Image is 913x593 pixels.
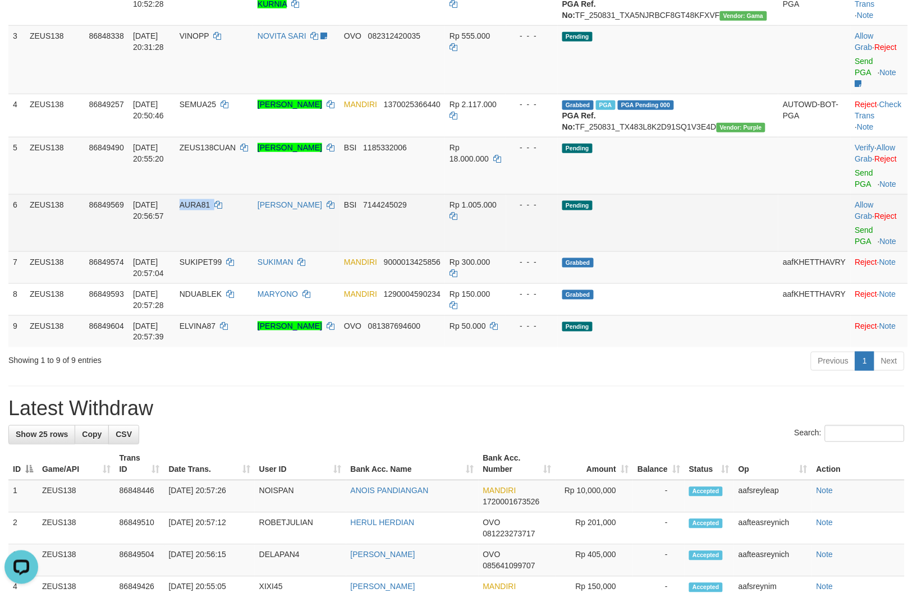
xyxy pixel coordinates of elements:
[258,100,322,109] a: [PERSON_NAME]
[344,289,377,298] span: MANDIRI
[363,200,407,209] span: Copy 7144245029 to clipboard
[851,251,908,283] td: ·
[8,251,25,283] td: 7
[258,143,322,152] a: [PERSON_NAME]
[344,100,377,109] span: MANDIRI
[816,550,833,559] a: Note
[685,448,734,480] th: Status: activate to sort column ascending
[255,513,346,545] td: ROBETJULIAN
[562,258,594,268] span: Grabbed
[164,448,255,480] th: Date Trans.: activate to sort column ascending
[855,57,874,77] a: Send PGA
[255,448,346,480] th: User ID: activate to sort column ascending
[855,143,896,163] span: ·
[874,352,905,371] a: Next
[778,94,850,137] td: AUTOWD-BOT-PGA
[108,425,139,444] a: CSV
[556,480,633,513] td: Rp 10,000,000
[180,31,209,40] span: VINOPP
[855,143,896,163] a: Allow Grab
[562,32,593,42] span: Pending
[689,487,723,497] span: Accepted
[778,283,850,315] td: aafKHETTHAVRY
[855,258,878,266] a: Reject
[8,315,25,347] td: 9
[875,212,897,220] a: Reject
[344,321,361,330] span: OVO
[89,31,123,40] span: 86848338
[8,448,38,480] th: ID: activate to sort column descending
[38,545,115,577] td: ZEUS138
[133,258,164,278] span: [DATE] 20:57:04
[855,168,874,189] a: Send PGA
[483,582,516,591] span: MANDIRI
[25,94,84,137] td: ZEUS138
[851,283,908,315] td: ·
[879,258,896,266] a: Note
[825,425,905,442] input: Search:
[879,289,896,298] a: Note
[855,200,875,220] span: ·
[449,289,490,298] span: Rp 150.000
[479,448,556,480] th: Bank Acc. Number: activate to sort column ascending
[115,513,164,545] td: 86849510
[180,143,236,152] span: ZEUS138CUAN
[25,194,84,251] td: ZEUS138
[89,100,123,109] span: 86849257
[449,100,497,109] span: Rp 2.117.000
[449,143,489,163] span: Rp 18.000.000
[258,31,306,40] a: NOVITA SARI
[8,94,25,137] td: 4
[880,68,897,77] a: Note
[689,583,723,592] span: Accepted
[258,258,293,266] a: SUKIMAN
[258,289,298,298] a: MARYONO
[483,486,516,495] span: MANDIRI
[8,194,25,251] td: 6
[483,498,540,507] span: Copy 1720001673526 to clipboard
[351,582,415,591] a: [PERSON_NAME]
[880,180,897,189] a: Note
[562,144,593,153] span: Pending
[511,142,553,153] div: - - -
[25,25,84,94] td: ZEUS138
[857,11,874,20] a: Note
[89,321,123,330] span: 86849604
[816,582,833,591] a: Note
[855,321,878,330] a: Reject
[483,518,501,527] span: OVO
[511,99,553,110] div: - - -
[8,283,25,315] td: 8
[562,322,593,332] span: Pending
[255,480,346,513] td: NOISPAN
[851,94,908,137] td: · ·
[133,31,164,52] span: [DATE] 20:31:28
[344,143,357,152] span: BSI
[8,25,25,94] td: 3
[368,31,420,40] span: Copy 082312420035 to clipboard
[115,448,164,480] th: Trans ID: activate to sort column ascending
[164,513,255,545] td: [DATE] 20:57:12
[16,430,68,439] span: Show 25 rows
[180,200,210,209] span: AURA81
[511,320,553,332] div: - - -
[734,513,812,545] td: aafteasreynich
[851,137,908,194] td: · ·
[734,448,812,480] th: Op: activate to sort column ascending
[351,550,415,559] a: [PERSON_NAME]
[4,4,38,38] button: Open LiveChat chat widget
[558,94,778,137] td: TF_250831_TX483L8K2D91SQ1V3E4D
[618,100,674,110] span: PGA Pending
[562,111,596,131] b: PGA Ref. No:
[82,430,102,439] span: Copy
[344,200,357,209] span: BSI
[180,289,222,298] span: NDUABLEK
[633,513,685,545] td: -
[133,200,164,220] span: [DATE] 20:56:57
[25,137,84,194] td: ZEUS138
[8,137,25,194] td: 5
[562,201,593,210] span: Pending
[855,31,874,52] a: Allow Grab
[344,31,361,40] span: OVO
[384,100,441,109] span: Copy 1370025366440 to clipboard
